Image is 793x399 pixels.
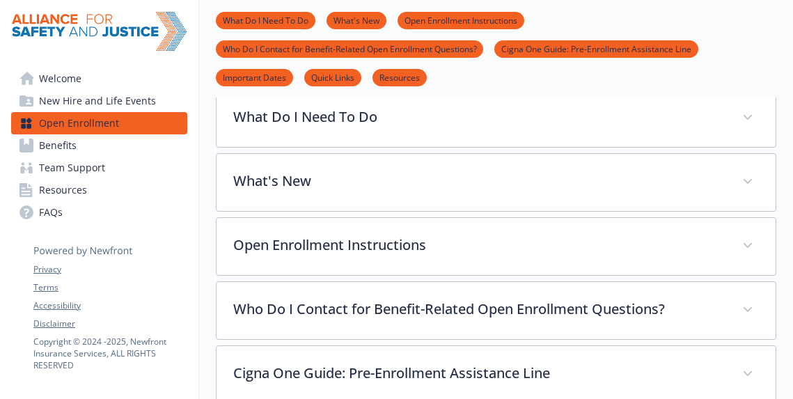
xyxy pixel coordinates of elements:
a: Team Support [11,157,187,179]
div: Open Enrollment Instructions [217,218,776,275]
a: What's New [327,13,386,26]
a: What Do I Need To Do [216,13,315,26]
p: Who Do I Contact for Benefit-Related Open Enrollment Questions? [233,299,725,320]
span: Open Enrollment [39,112,119,134]
a: Important Dates [216,70,293,84]
a: Cigna One Guide: Pre-Enrollment Assistance Line [494,42,698,55]
a: Terms [33,281,187,294]
span: New Hire and Life Events [39,90,156,112]
span: Resources [39,179,87,201]
a: New Hire and Life Events [11,90,187,112]
span: Team Support [39,157,105,179]
p: Open Enrollment Instructions [233,235,725,256]
a: Benefits [11,134,187,157]
a: FAQs [11,201,187,224]
a: Accessibility [33,299,187,312]
p: What Do I Need To Do [233,107,725,127]
a: Disclaimer [33,318,187,330]
a: Welcome [11,68,187,90]
span: FAQs [39,201,63,224]
span: Benefits [39,134,77,157]
div: What's New [217,154,776,211]
a: Resources [372,70,427,84]
p: What's New [233,171,725,191]
a: Open Enrollment [11,112,187,134]
a: Open Enrollment Instructions [398,13,524,26]
a: Privacy [33,263,187,276]
div: What Do I Need To Do [217,90,776,147]
p: Cigna One Guide: Pre-Enrollment Assistance Line [233,363,725,384]
a: Resources [11,179,187,201]
p: Copyright © 2024 - 2025 , Newfront Insurance Services, ALL RIGHTS RESERVED [33,336,187,371]
a: Quick Links [304,70,361,84]
a: Who Do I Contact for Benefit-Related Open Enrollment Questions? [216,42,483,55]
div: Who Do I Contact for Benefit-Related Open Enrollment Questions? [217,282,776,339]
span: Welcome [39,68,81,90]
